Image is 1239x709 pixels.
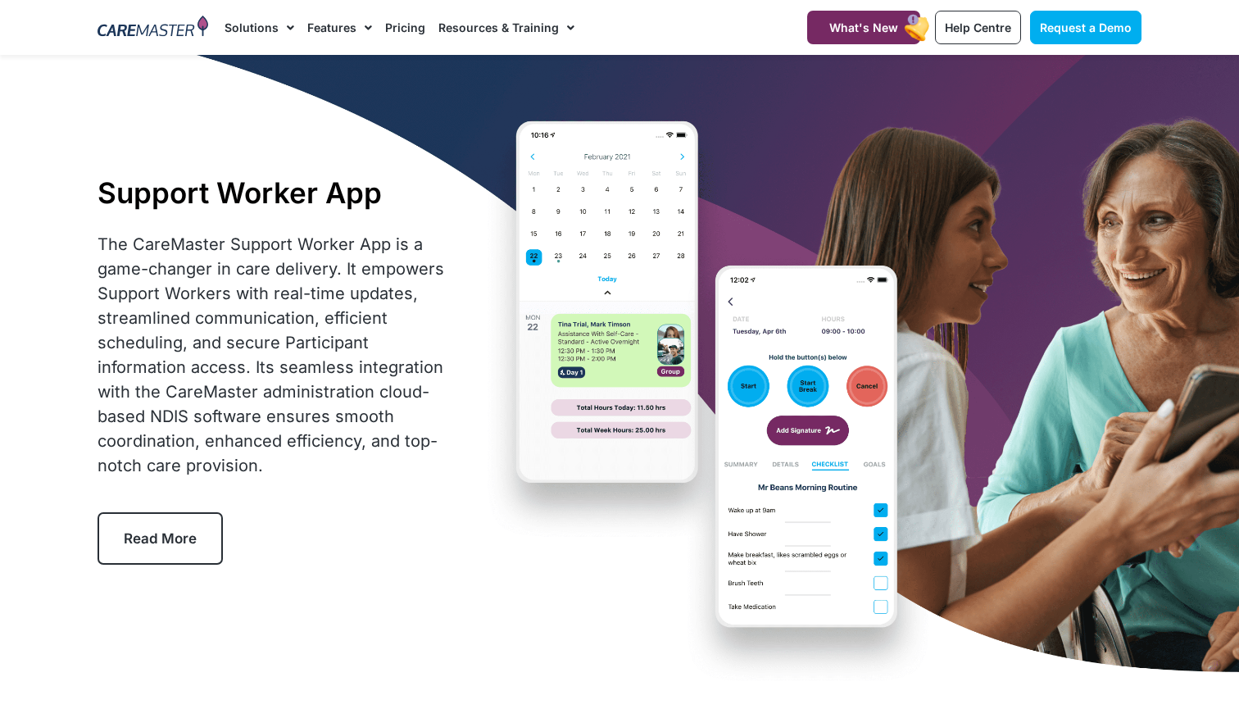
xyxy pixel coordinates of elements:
span: Read More [124,530,197,547]
img: CareMaster Logo [98,16,208,40]
span: Help Centre [945,20,1011,34]
span: What's New [829,20,898,34]
span: Request a Demo [1040,20,1132,34]
a: Help Centre [935,11,1021,44]
h1: Support Worker App [98,175,452,210]
a: What's New [807,11,920,44]
div: The CareMaster Support Worker App is a game-changer in care delivery. It empowers Support Workers... [98,232,452,478]
a: Read More [98,512,223,565]
a: Request a Demo [1030,11,1141,44]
